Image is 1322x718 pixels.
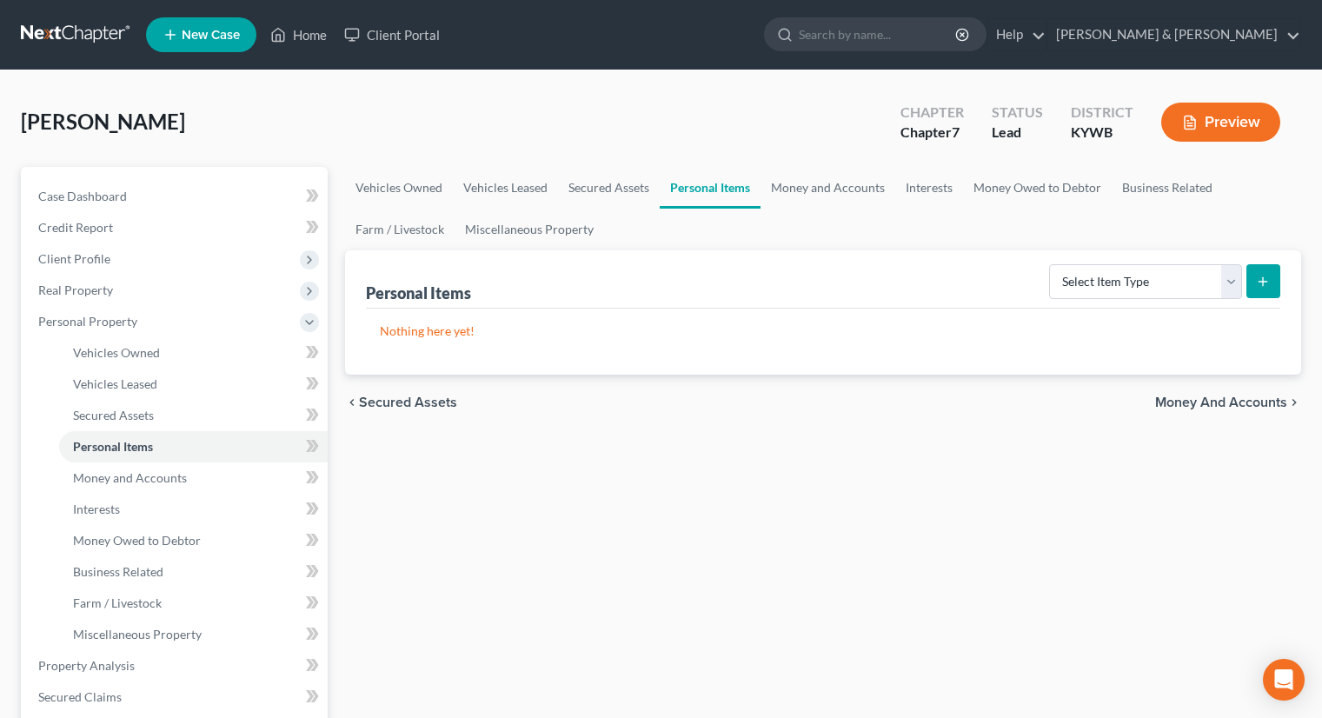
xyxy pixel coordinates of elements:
div: District [1071,103,1133,123]
button: chevron_left Secured Assets [345,396,457,409]
span: New Case [182,29,240,42]
a: Property Analysis [24,650,328,681]
span: Miscellaneous Property [73,627,202,642]
span: Secured Assets [359,396,457,409]
a: Business Related [1112,167,1223,209]
span: Vehicles Leased [73,376,157,391]
span: Money and Accounts [1155,396,1287,409]
span: Credit Report [38,220,113,235]
span: Business Related [73,564,163,579]
button: Money and Accounts chevron_right [1155,396,1301,409]
span: Secured Claims [38,689,122,704]
a: Home [262,19,335,50]
a: Vehicles Leased [59,369,328,400]
span: 7 [952,123,960,140]
span: Real Property [38,283,113,297]
span: Secured Assets [73,408,154,422]
span: Property Analysis [38,658,135,673]
a: Secured Assets [59,400,328,431]
a: Personal Items [59,431,328,462]
span: Money and Accounts [73,470,187,485]
i: chevron_left [345,396,359,409]
span: Personal Items [73,439,153,454]
button: Preview [1161,103,1280,142]
a: Money and Accounts [59,462,328,494]
span: Vehicles Owned [73,345,160,360]
a: Farm / Livestock [345,209,455,250]
span: Case Dashboard [38,189,127,203]
a: [PERSON_NAME] & [PERSON_NAME] [1047,19,1300,50]
a: Case Dashboard [24,181,328,212]
a: Miscellaneous Property [59,619,328,650]
div: Open Intercom Messenger [1263,659,1305,701]
span: Farm / Livestock [73,595,162,610]
a: Secured Claims [24,681,328,713]
span: Client Profile [38,251,110,266]
span: Money Owed to Debtor [73,533,201,548]
a: Secured Assets [558,167,660,209]
a: Money Owed to Debtor [59,525,328,556]
span: [PERSON_NAME] [21,109,185,134]
a: Vehicles Leased [453,167,558,209]
a: Interests [895,167,963,209]
a: Farm / Livestock [59,588,328,619]
div: Status [992,103,1043,123]
a: Interests [59,494,328,525]
div: Chapter [900,103,964,123]
i: chevron_right [1287,396,1301,409]
a: Miscellaneous Property [455,209,604,250]
span: Personal Property [38,314,137,329]
span: Interests [73,502,120,516]
a: Vehicles Owned [345,167,453,209]
p: Nothing here yet! [380,322,1266,340]
a: Help [987,19,1046,50]
a: Credit Report [24,212,328,243]
a: Client Portal [335,19,448,50]
div: KYWB [1071,123,1133,143]
a: Money and Accounts [761,167,895,209]
a: Vehicles Owned [59,337,328,369]
a: Personal Items [660,167,761,209]
div: Personal Items [366,283,471,303]
div: Chapter [900,123,964,143]
a: Money Owed to Debtor [963,167,1112,209]
input: Search by name... [799,18,958,50]
a: Business Related [59,556,328,588]
div: Lead [992,123,1043,143]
